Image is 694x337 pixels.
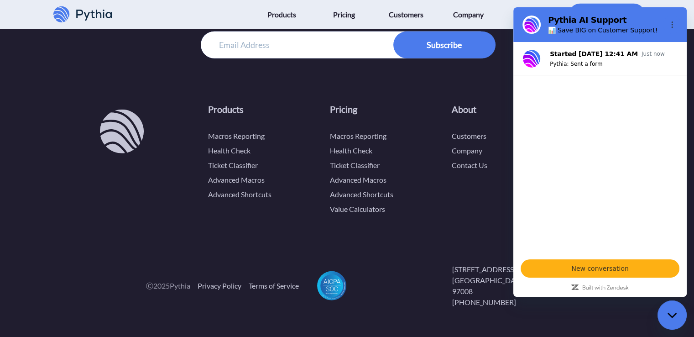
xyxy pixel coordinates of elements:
[267,7,296,22] span: Products
[452,161,487,169] a: Contact Us
[452,104,476,115] a: About
[330,175,386,184] a: Advanced Macros
[208,146,250,155] a: Health Check
[317,271,346,300] a: Pythia is SOC 2 compliant and continuously monitors its security
[333,7,355,22] span: Pricing
[330,104,357,115] a: Pricing
[330,132,386,140] a: Macros Reporting
[452,275,576,297] p: [GEOGRAPHIC_DATA], [US_STATE] 97008
[208,132,265,140] a: Macros Reporting
[146,280,190,291] span: Ⓒ 2025 Pythia
[208,161,258,169] a: Ticket Classifier
[100,110,141,153] a: Pythia
[330,190,393,199] a: Advanced Shortcuts
[453,7,484,22] span: Company
[201,32,494,58] input: Email Address
[249,280,299,291] a: Terms of Service
[657,300,687,330] iframe: Button to launch messaging window, conversation in progress
[513,7,687,297] iframe: Messaging window
[330,205,385,213] a: Value Calculators
[330,146,372,155] a: Health Check
[208,104,244,115] a: Products
[208,190,271,199] a: Advanced Shortcuts
[389,7,423,22] span: Customers
[452,297,576,308] a: [PHONE_NUMBER]
[330,161,380,169] a: Ticket Classifier
[452,264,576,275] p: [STREET_ADDRESS]
[452,146,482,155] a: Company
[198,280,241,291] a: Privacy Policy
[208,175,265,184] a: Advanced Macros
[452,132,486,140] a: Customers
[514,7,547,22] span: Resources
